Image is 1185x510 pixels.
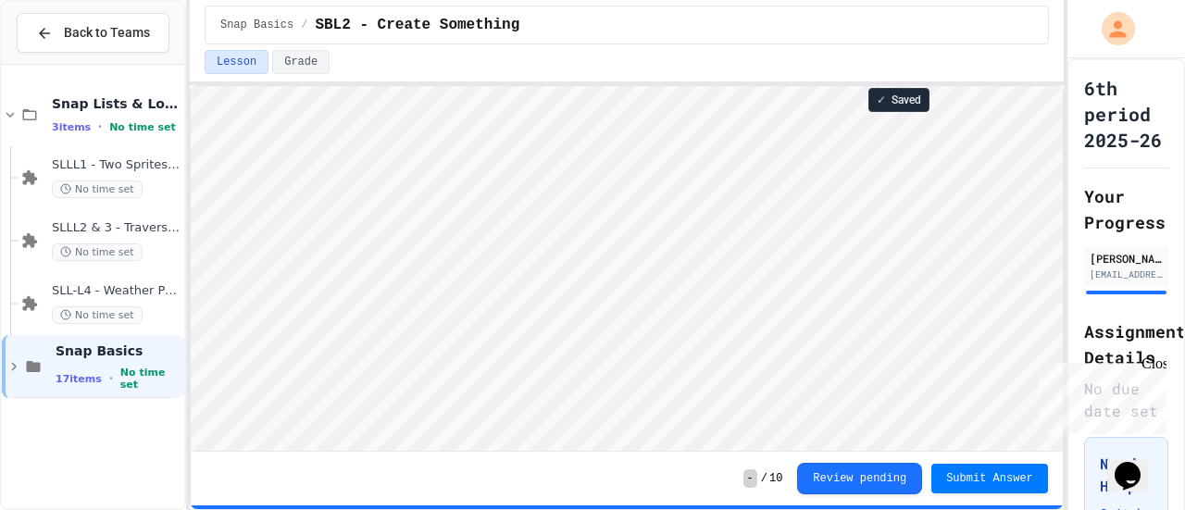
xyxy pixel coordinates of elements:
[52,220,181,236] span: SLLL2 & 3 - Traversing a List
[52,306,143,324] span: No time set
[931,464,1048,493] button: Submit Answer
[7,7,128,118] div: Chat with us now!Close
[17,13,169,53] button: Back to Teams
[1082,7,1140,50] div: My Account
[1084,75,1168,153] h1: 6th period 2025-26
[301,18,307,32] span: /
[946,471,1033,486] span: Submit Answer
[315,14,519,36] span: SBL2 - Create Something
[205,50,268,74] button: Lesson
[64,23,150,43] span: Back to Teams
[109,121,176,133] span: No time set
[191,86,1063,451] iframe: Snap! Programming Environment
[52,243,143,261] span: No time set
[52,283,181,299] span: SLL-L4 - Weather Permitting Program
[1090,250,1163,267] div: [PERSON_NAME]
[761,471,767,486] span: /
[769,471,782,486] span: 10
[1084,318,1168,370] h2: Assignment Details
[52,121,91,133] span: 3 items
[272,50,330,74] button: Grade
[52,95,181,112] span: Snap Lists & Loops
[797,463,922,494] button: Review pending
[109,371,113,386] span: •
[743,469,757,488] span: -
[220,18,293,32] span: Snap Basics
[877,93,886,107] span: ✓
[1107,436,1166,491] iframe: chat widget
[56,342,181,359] span: Snap Basics
[1100,453,1153,497] h3: Need Help?
[52,180,143,198] span: No time set
[98,119,102,134] span: •
[52,157,181,173] span: SLLL1 - Two Sprites Talking
[56,373,102,385] span: 17 items
[1084,183,1168,235] h2: Your Progress
[892,93,921,107] span: Saved
[1090,267,1163,281] div: [EMAIL_ADDRESS][DOMAIN_NAME]
[1031,355,1166,434] iframe: chat widget
[120,367,181,391] span: No time set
